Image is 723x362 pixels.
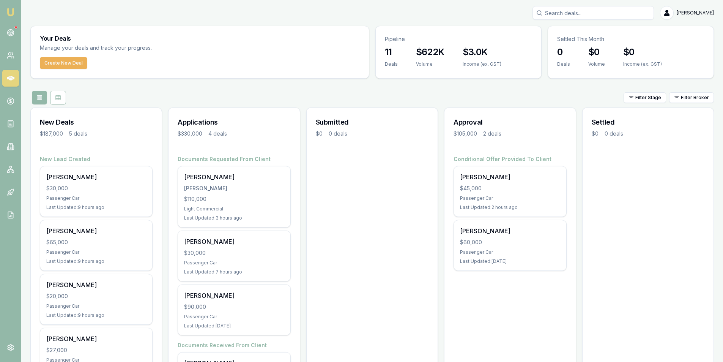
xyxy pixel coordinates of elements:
[40,44,234,52] p: Manage your deals and track your progress.
[460,195,560,201] div: Passenger Car
[46,312,146,318] div: Last Updated: 9 hours ago
[40,155,153,163] h4: New Lead Created
[460,226,560,236] div: [PERSON_NAME]
[483,130,501,138] div: 2 deals
[416,61,444,67] div: Volume
[184,314,284,320] div: Passenger Car
[557,61,570,67] div: Deals
[329,130,347,138] div: 0 deals
[184,172,284,182] div: [PERSON_NAME]
[460,239,560,246] div: $60,000
[184,291,284,300] div: [PERSON_NAME]
[385,46,398,58] h3: 11
[40,35,360,41] h3: Your Deals
[184,323,284,329] div: Last Updated: [DATE]
[46,172,146,182] div: [PERSON_NAME]
[46,303,146,309] div: Passenger Car
[184,195,284,203] div: $110,000
[463,46,501,58] h3: $3.0K
[460,185,560,192] div: $45,000
[184,206,284,212] div: Light Commercial
[184,260,284,266] div: Passenger Car
[416,46,444,58] h3: $622K
[677,10,714,16] span: [PERSON_NAME]
[588,61,605,67] div: Volume
[184,249,284,257] div: $30,000
[184,269,284,275] div: Last Updated: 7 hours ago
[460,204,560,210] div: Last Updated: 2 hours ago
[605,130,623,138] div: 0 deals
[624,92,666,103] button: Filter Stage
[454,155,566,163] h4: Conditional Offer Provided To Client
[184,215,284,221] div: Last Updated: 3 hours ago
[46,280,146,289] div: [PERSON_NAME]
[460,249,560,255] div: Passenger Car
[557,35,704,43] p: Settled This Month
[178,117,290,128] h3: Applications
[178,341,290,349] h4: Documents Received From Client
[454,117,566,128] h3: Approval
[178,130,202,138] div: $330,000
[46,195,146,201] div: Passenger Car
[623,61,662,67] div: Income (ex. GST)
[208,130,227,138] div: 4 deals
[681,95,709,101] span: Filter Broker
[46,249,146,255] div: Passenger Car
[69,130,87,138] div: 5 deals
[40,57,87,69] button: Create New Deal
[532,6,654,20] input: Search deals
[184,237,284,246] div: [PERSON_NAME]
[460,258,560,264] div: Last Updated: [DATE]
[40,117,153,128] h3: New Deals
[46,334,146,343] div: [PERSON_NAME]
[588,46,605,58] h3: $0
[184,303,284,311] div: $90,000
[635,95,661,101] span: Filter Stage
[557,46,570,58] h3: 0
[46,239,146,246] div: $65,000
[592,130,599,138] div: $0
[46,204,146,210] div: Last Updated: 9 hours ago
[592,117,704,128] h3: Settled
[46,226,146,236] div: [PERSON_NAME]
[46,292,146,300] div: $20,000
[460,172,560,182] div: [PERSON_NAME]
[316,130,323,138] div: $0
[316,117,428,128] h3: Submitted
[454,130,477,138] div: $105,000
[40,130,63,138] div: $187,000
[46,185,146,192] div: $30,000
[46,258,146,264] div: Last Updated: 9 hours ago
[385,61,398,67] div: Deals
[669,92,714,103] button: Filter Broker
[184,185,284,192] div: [PERSON_NAME]
[46,346,146,354] div: $27,000
[6,8,15,17] img: emu-icon-u.png
[463,61,501,67] div: Income (ex. GST)
[178,155,290,163] h4: Documents Requested From Client
[385,35,532,43] p: Pipeline
[623,46,662,58] h3: $0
